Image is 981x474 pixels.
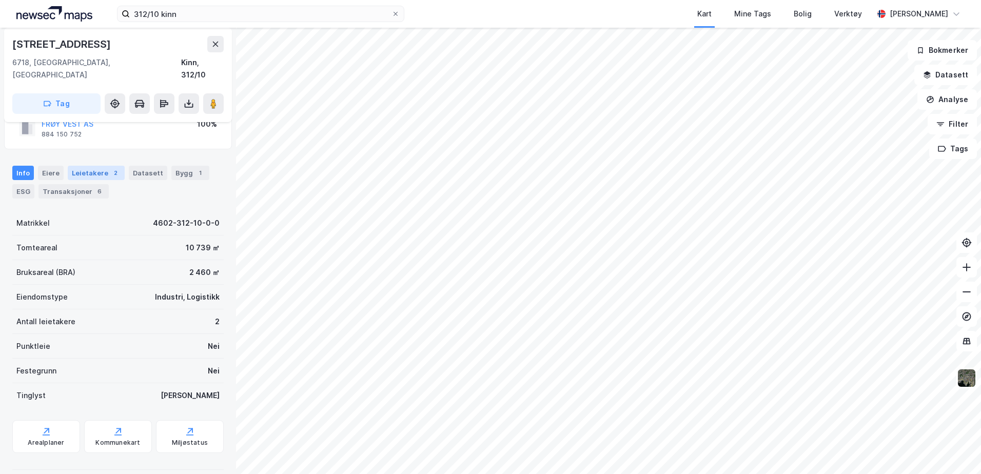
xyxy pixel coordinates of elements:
div: 884 150 752 [42,130,82,139]
input: Søk på adresse, matrikkel, gårdeiere, leietakere eller personer [130,6,391,22]
div: 2 [110,168,121,178]
div: Tinglyst [16,389,46,402]
div: Eiere [38,166,64,180]
div: 4602-312-10-0-0 [153,217,220,229]
button: Filter [928,114,977,134]
div: Datasett [129,166,167,180]
div: Matrikkel [16,217,50,229]
div: Nei [208,340,220,352]
div: Bolig [794,8,812,20]
button: Tags [929,139,977,159]
div: 2 460 ㎡ [189,266,220,279]
div: Antall leietakere [16,315,75,328]
div: [STREET_ADDRESS] [12,36,113,52]
div: Transaksjoner [38,184,109,199]
div: 6 [94,186,105,196]
div: 6718, [GEOGRAPHIC_DATA], [GEOGRAPHIC_DATA] [12,56,181,81]
div: Mine Tags [734,8,771,20]
div: Leietakere [68,166,125,180]
div: Eiendomstype [16,291,68,303]
div: [PERSON_NAME] [890,8,948,20]
div: Verktøy [834,8,862,20]
div: Bygg [171,166,209,180]
img: logo.a4113a55bc3d86da70a041830d287a7e.svg [16,6,92,22]
div: Nei [208,365,220,377]
div: Industri, Logistikk [155,291,220,303]
div: 1 [195,168,205,178]
div: Kart [697,8,712,20]
div: Tomteareal [16,242,57,254]
div: [PERSON_NAME] [161,389,220,402]
iframe: Chat Widget [930,425,981,474]
img: 9k= [957,368,976,388]
div: 10 739 ㎡ [186,242,220,254]
button: Bokmerker [908,40,977,61]
div: Kinn, 312/10 [181,56,224,81]
div: Info [12,166,34,180]
div: 100% [197,118,217,130]
div: Punktleie [16,340,50,352]
div: 2 [215,315,220,328]
button: Analyse [917,89,977,110]
div: ESG [12,184,34,199]
div: Festegrunn [16,365,56,377]
div: Miljøstatus [172,439,208,447]
button: Tag [12,93,101,114]
button: Datasett [914,65,977,85]
div: Bruksareal (BRA) [16,266,75,279]
div: Arealplaner [28,439,64,447]
div: Kommunekart [95,439,140,447]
